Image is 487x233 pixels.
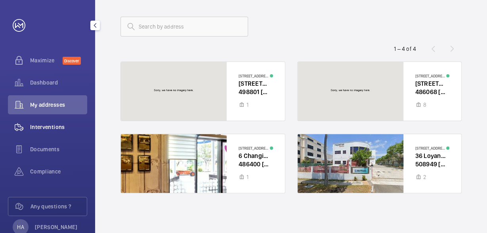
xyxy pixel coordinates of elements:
span: Dashboard [30,79,87,87]
span: Any questions ? [31,202,87,210]
span: Documents [30,145,87,153]
p: [PERSON_NAME] [35,223,78,231]
span: Discover [63,57,81,65]
span: My addresses [30,101,87,109]
span: Interventions [30,123,87,131]
span: Maximize [30,56,63,64]
span: Compliance [30,168,87,175]
input: Search by address [120,17,248,37]
p: HA [17,223,24,231]
div: 1 – 4 of 4 [394,45,416,53]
